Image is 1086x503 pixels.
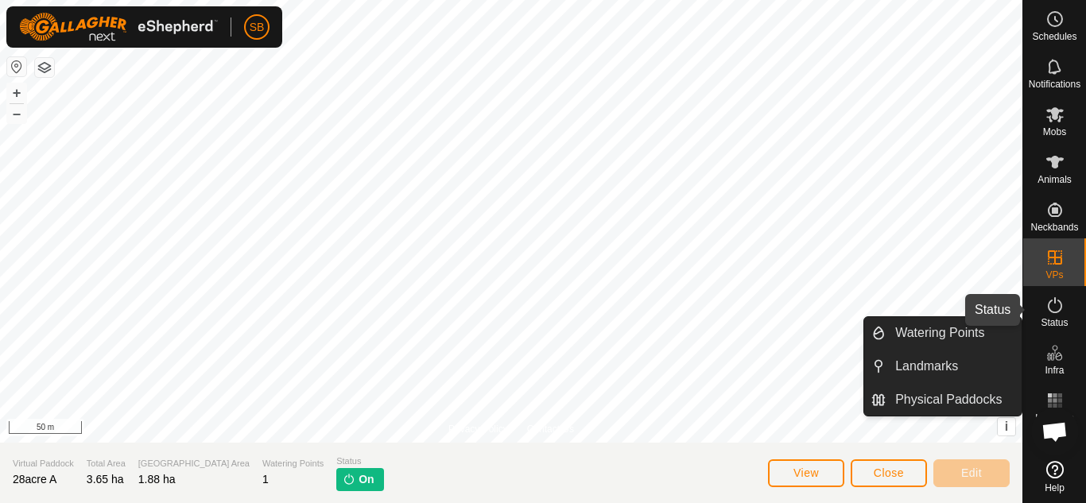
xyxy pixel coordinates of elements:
[864,317,1022,349] li: Watering Points
[886,317,1022,349] a: Watering Points
[138,457,250,470] span: [GEOGRAPHIC_DATA] Area
[864,350,1022,382] li: Landmarks
[359,471,374,488] span: On
[7,57,26,76] button: Reset Map
[961,466,982,479] span: Edit
[886,350,1022,382] a: Landmarks
[1043,127,1066,137] span: Mobs
[864,384,1022,416] li: Physical Paddocks
[851,459,927,487] button: Close
[336,455,383,468] span: Status
[1041,318,1068,327] span: Status
[1045,366,1064,375] span: Infra
[933,459,1010,487] button: Edit
[19,13,218,41] img: Gallagher Logo
[1023,455,1086,499] a: Help
[895,357,958,376] span: Landmarks
[895,390,1002,409] span: Physical Paddocks
[768,459,844,487] button: View
[13,457,74,470] span: Virtual Paddock
[874,466,904,479] span: Close
[262,473,269,486] span: 1
[1030,222,1078,232] span: Neckbands
[1038,175,1072,184] span: Animals
[1029,79,1080,89] span: Notifications
[1032,32,1076,41] span: Schedules
[7,83,26,103] button: +
[886,384,1022,416] a: Physical Paddocks
[138,473,176,486] span: 1.88 ha
[13,473,56,486] span: 28acre A
[448,422,508,436] a: Privacy Policy
[343,473,355,486] img: turn-on
[87,457,126,470] span: Total Area
[35,58,54,77] button: Map Layers
[895,323,984,342] span: Watering Points
[1005,420,1008,433] span: i
[527,422,574,436] a: Contact Us
[262,457,324,470] span: Watering Points
[1035,413,1074,423] span: Heatmap
[250,19,265,36] span: SB
[87,473,124,486] span: 3.65 ha
[998,418,1015,435] button: i
[7,104,26,123] button: –
[1045,483,1065,493] span: Help
[1045,270,1063,280] span: VPs
[1031,408,1079,455] div: Open chat
[793,466,819,479] span: View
